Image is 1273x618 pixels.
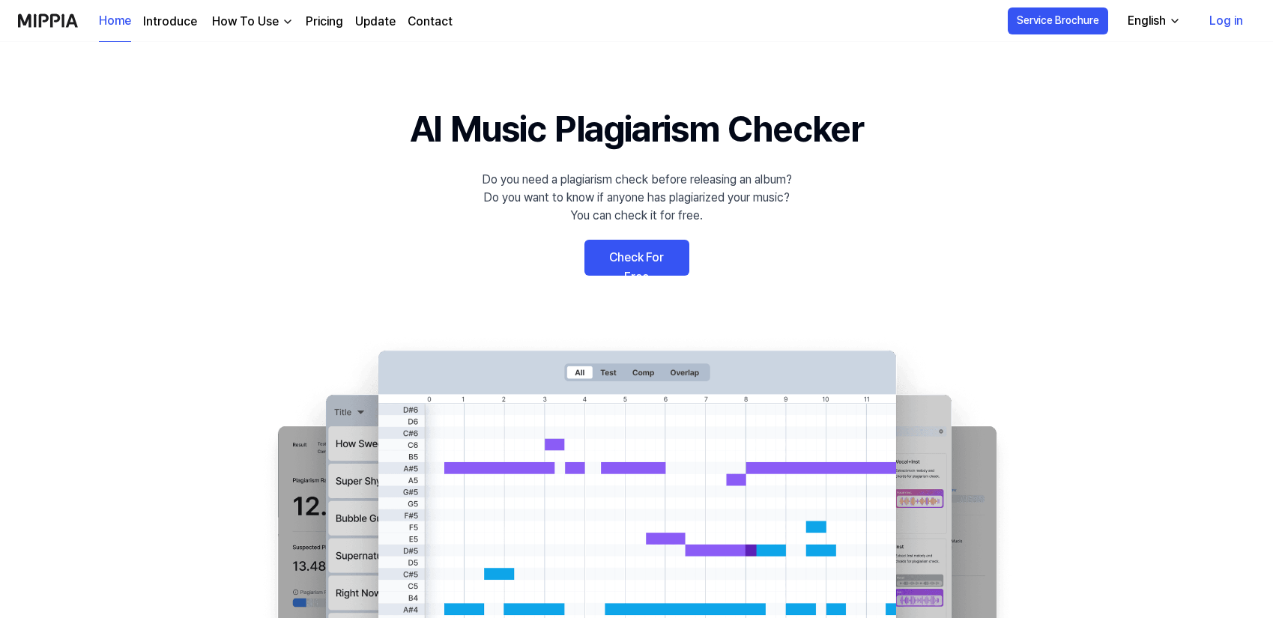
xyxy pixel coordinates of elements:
[410,102,863,156] h1: AI Music Plagiarism Checker
[584,240,689,276] a: Check For Free
[1125,12,1169,30] div: English
[143,13,197,31] a: Introduce
[1116,6,1190,36] button: English
[355,13,396,31] a: Update
[99,1,131,42] a: Home
[408,13,453,31] a: Contact
[209,13,282,31] div: How To Use
[482,171,792,225] div: Do you need a plagiarism check before releasing an album? Do you want to know if anyone has plagi...
[306,13,343,31] a: Pricing
[1008,7,1108,34] button: Service Brochure
[282,16,294,28] img: down
[209,13,294,31] button: How To Use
